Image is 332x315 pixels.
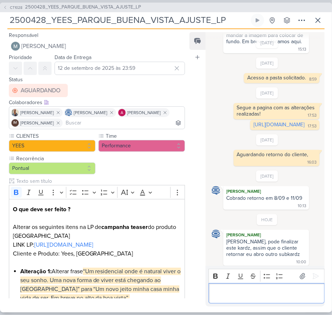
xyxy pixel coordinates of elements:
p: Alterar os seguintes itens na LP de do produto [GEOGRAPHIC_DATA] [13,223,181,240]
span: [PERSON_NAME] [20,120,54,126]
div: 17:53 [308,113,317,119]
input: Texto sem título [15,177,185,185]
input: Select a date [55,62,185,75]
strong: campanha teaser [102,223,148,231]
img: Caroline Traven De Andrade [212,230,220,239]
div: Aguardando retorno do cliente, [237,151,308,158]
div: [PERSON_NAME] [225,231,308,239]
img: Iara Santos [11,109,19,116]
span: [PERSON_NAME] [127,109,161,116]
p: LINK LP: Cliente e Produto: Yees, [GEOGRAPHIC_DATA] [13,240,181,267]
label: Status [9,76,23,83]
span: [PERSON_NAME] [21,42,66,51]
a: [URL][DOMAIN_NAME] [34,241,93,249]
img: Caroline Traven De Andrade [212,186,220,195]
div: Segue a pagina com as alterações realizadas! [237,105,317,117]
button: Performance [98,140,185,152]
img: Mariana Amorim [11,42,20,51]
button: AGUARDANDO [9,84,68,97]
input: Kard Sem Título [7,14,249,27]
span: [PERSON_NAME] [20,109,54,116]
div: Editor toolbar [9,185,185,199]
label: Data de Entrega [55,54,91,61]
div: [PERSON_NAME], pode finalizar este kardz, assim que o cliente retornar eu abro outro subkardz [227,239,300,257]
a: [URL][DOMAIN_NAME] [254,121,304,128]
label: Prioridade [9,54,32,61]
div: 10:00 [296,259,306,265]
div: Colaboradores [9,99,185,106]
label: Recorrência [15,155,95,162]
div: Estamos esperando o cliente mandar a imagem para colocar de fundo. Em breve colocamos aqui. [227,26,305,45]
div: Editor editing area: main [209,283,325,304]
label: Responsável [9,32,38,38]
button: [PERSON_NAME] [9,40,185,53]
div: Editor toolbar [209,269,325,283]
strong: O que deve ser feito ? [13,206,70,213]
button: Pontual [9,162,95,174]
div: 15:13 [298,47,306,52]
div: [PERSON_NAME] [225,188,308,195]
label: CLIENTES [15,132,95,140]
input: Buscar [64,119,183,127]
div: Acesso a pasta solicitado. [247,75,306,81]
div: Cobrado retorno em 8/09 e 11/09 [227,195,303,201]
p: IM [13,121,17,125]
div: 17:53 [308,123,317,129]
strong: Alteração 1: [20,268,52,275]
img: Alessandra Gomes [118,109,126,116]
div: 10:13 [298,203,306,209]
label: Time [105,132,185,140]
img: Caroline Traven De Andrade [65,109,72,116]
div: 8:59 [309,76,317,82]
button: YEES [9,140,95,152]
div: Ligar relógio [255,17,261,23]
span: “Um residencial onde é natural viver o seu sonho. Uma nova forma de viver está chegando ao [GEOGR... [20,268,181,302]
div: Isabella Machado Guimarães [11,119,19,127]
div: 16:03 [307,160,317,165]
li: Alterar frase [20,267,181,302]
div: AGUARDANDO [21,86,60,95]
span: [PERSON_NAME] [74,109,107,116]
